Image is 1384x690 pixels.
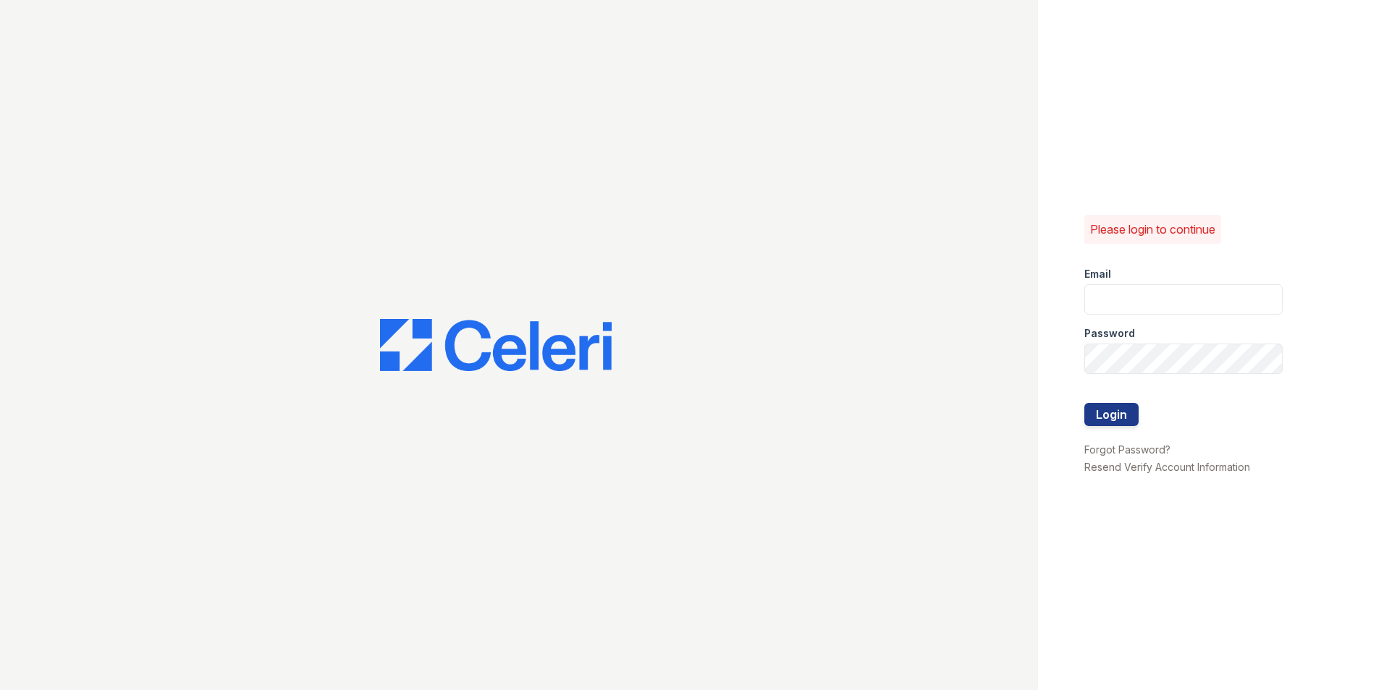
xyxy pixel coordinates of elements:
button: Login [1084,403,1139,426]
a: Resend Verify Account Information [1084,461,1250,473]
label: Email [1084,267,1111,281]
p: Please login to continue [1090,221,1215,238]
a: Forgot Password? [1084,443,1170,456]
label: Password [1084,326,1135,341]
img: CE_Logo_Blue-a8612792a0a2168367f1c8372b55b34899dd931a85d93a1a3d3e32e68fde9ad4.png [380,319,612,371]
